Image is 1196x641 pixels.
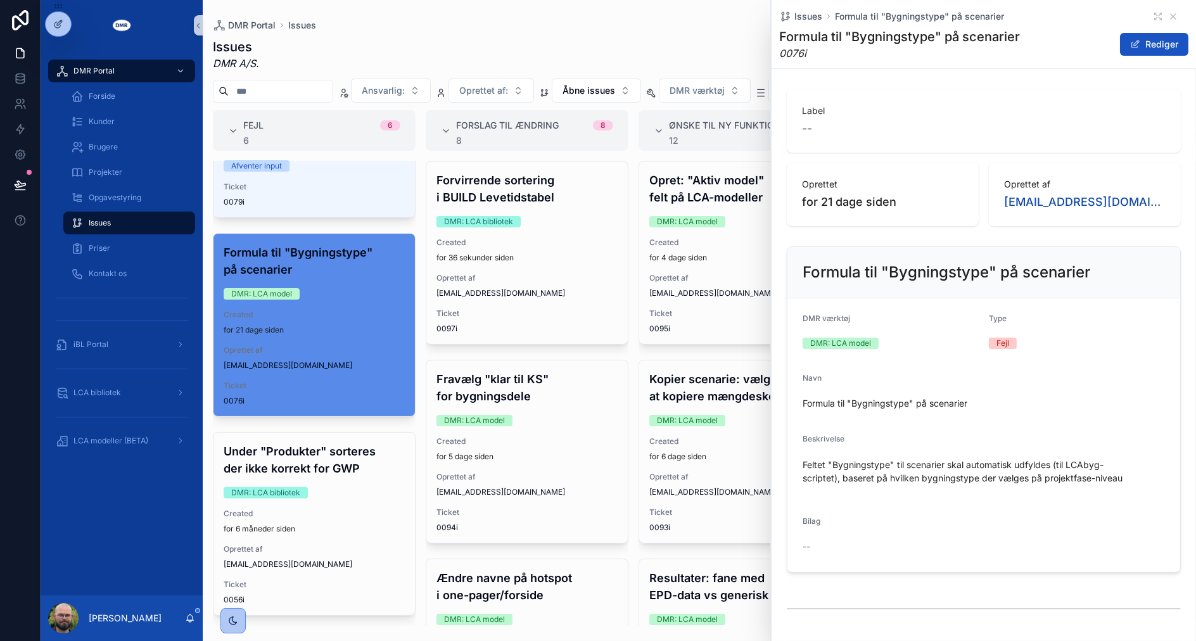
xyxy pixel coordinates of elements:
[649,487,778,497] span: [EMAIL_ADDRESS][DOMAIN_NAME]
[649,172,830,206] h4: Opret: "Aktiv model" felt på LCA-modeller
[835,10,1004,23] a: Formula til "Bygningstype" på scenarier
[89,117,115,127] span: Kunder
[231,288,292,300] div: DMR: LCA model
[436,452,493,462] p: for 5 dage siden
[436,569,618,604] h4: Ændre navne på hotspot i one-pager/forside
[48,429,195,452] a: LCA modeller (BETA)
[63,262,195,285] a: Kontakt os
[649,569,830,604] h4: Resultater: fane med EPD-data vs generisk
[362,84,405,97] span: Ansvarlig:
[444,614,505,625] div: DMR: LCA model
[231,487,300,498] div: DMR: LCA bibliotek
[436,371,618,405] h4: Fravælg "klar til KS" for bygningsdele
[426,360,628,543] a: Fravælg "klar til KS" for bygningsdeleDMR: LCA modelCreatedfor 5 dage sidenOprettet af[EMAIL_ADDR...
[459,84,508,97] span: Oprettet af:
[436,308,618,319] span: Ticket
[48,60,195,82] a: DMR Portal
[436,288,565,298] span: [EMAIL_ADDRESS][DOMAIN_NAME]
[63,186,195,209] a: Opgavestyring
[444,216,513,227] div: DMR: LCA bibliotek
[224,381,405,391] span: Ticket
[552,79,641,103] button: Select Button
[803,397,1165,410] span: Formula til "Bygningstype" på scenarier
[224,443,405,477] h4: Under "Produkter" sorteres der ikke korrekt for GWP
[89,91,115,101] span: Forside
[794,10,822,23] span: Issues
[213,233,416,417] a: Formula til "Bygningstype" på scenarierDMR: LCA modelCreatedfor 21 dage sidenOprettet af[EMAIL_AD...
[243,136,400,146] div: 6
[649,324,830,334] span: 0095i
[779,46,1020,61] em: 0076i
[436,436,618,447] span: Created
[48,381,195,404] a: LCA bibliotek
[448,79,534,103] button: Select Button
[1004,193,1166,211] span: [EMAIL_ADDRESS][DOMAIN_NAME]
[224,197,405,207] span: 0079i
[436,507,618,517] span: Ticket
[649,523,830,533] span: 0093i
[659,79,751,103] button: Select Button
[224,524,295,534] p: for 6 måneder siden
[111,15,132,35] img: App logo
[63,136,195,158] a: Brugere
[73,436,148,446] span: LCA modeller (BETA)
[649,288,778,298] span: [EMAIL_ADDRESS][DOMAIN_NAME]
[669,119,781,132] span: Ønske til ny funktion
[426,161,628,345] a: Forvirrende sortering i BUILD LevetidstabelDMR: LCA bibliotekCreatedfor 36 sekunder sidenOprettet...
[649,253,707,263] p: for 4 dage siden
[657,216,718,227] div: DMR: LCA model
[436,472,618,482] span: Oprettet af
[63,85,195,108] a: Forside
[63,110,195,133] a: Kunder
[669,136,826,146] div: 12
[231,160,282,172] div: Afventer input
[224,182,405,192] span: Ticket
[456,136,613,146] div: 8
[996,338,1009,349] div: Fejl
[779,10,822,23] a: Issues
[657,614,718,625] div: DMR: LCA model
[89,142,118,152] span: Brugere
[639,161,841,345] a: Opret: "Aktiv model" felt på LCA-modellerDMR: LCA modelCreatedfor 4 dage sidenOprettet af[EMAIL_A...
[224,544,405,554] span: Oprettet af
[243,119,264,132] span: Fejl
[802,105,1166,117] span: Label
[436,324,618,334] span: 0097i
[649,452,706,462] p: for 6 dage siden
[89,612,162,625] p: [PERSON_NAME]
[803,516,820,526] span: Bilag
[351,79,431,103] button: Select Button
[803,262,1090,282] h2: Formula til "Bygningstype" på scenarier
[779,28,1020,46] h1: Formula til "Bygningstype" på scenarier
[224,559,352,569] span: [EMAIL_ADDRESS][DOMAIN_NAME]
[803,373,822,383] span: Navn
[63,237,195,260] a: Priser
[649,472,830,482] span: Oprettet af
[657,415,718,426] div: DMR: LCA model
[436,523,618,533] span: 0094i
[224,509,405,519] span: Created
[649,371,830,405] h4: Kopier scenarie: vælg også at kopiere mængdeskemaet
[803,434,844,443] span: Beskrivelse
[213,432,416,616] a: Under "Produkter" sorteres der ikke korrekt for GWPDMR: LCA bibliotekCreatedfor 6 måneder sidenOp...
[213,19,276,32] a: DMR Portal
[649,507,830,517] span: Ticket
[670,84,725,97] span: DMR værktøj
[803,314,850,323] span: DMR værktøj
[213,38,259,56] h1: Issues
[41,51,203,469] div: scrollable content
[649,436,830,447] span: Created
[601,120,606,130] div: 8
[802,178,964,191] span: Oprettet
[436,172,618,206] h4: Forvirrende sortering i BUILD Levetidstabel
[73,66,115,76] span: DMR Portal
[436,238,618,248] span: Created
[639,360,841,543] a: Kopier scenarie: vælg også at kopiere mængdeskemaetDMR: LCA modelCreatedfor 6 dage sidenOprettet ...
[456,119,559,132] span: Forslag til ændring
[224,325,284,335] p: for 21 dage siden
[89,167,122,177] span: Projekter
[63,212,195,234] a: Issues
[288,19,316,32] a: Issues
[224,310,405,320] span: Created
